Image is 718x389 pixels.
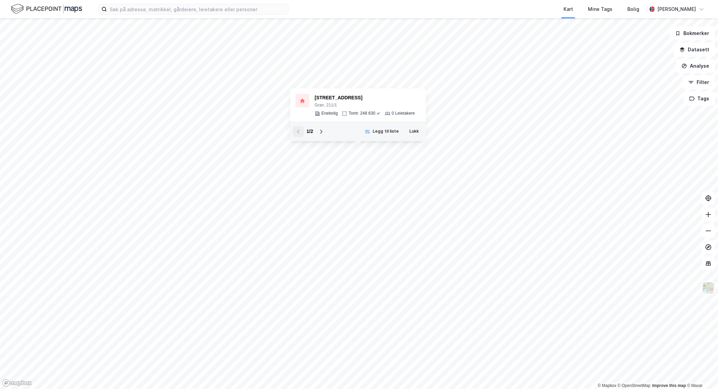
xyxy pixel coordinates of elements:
div: Mine Tags [588,5,612,13]
a: Mapbox [598,383,616,388]
button: Lukk [405,126,423,137]
div: 0 Leietakere [392,111,415,116]
button: Legg til liste [360,126,403,137]
button: Filter [683,75,715,89]
div: Enebolig [321,111,338,116]
img: logo.f888ab2527a4732fd821a326f86c7f29.svg [11,3,82,15]
div: [PERSON_NAME] [658,5,696,13]
div: Bolig [627,5,639,13]
div: Kart [564,5,573,13]
a: Improve this map [652,383,686,388]
div: Kontrollprogram for chat [684,356,718,389]
div: [STREET_ADDRESS] [315,94,415,102]
button: Tags [684,92,715,105]
img: Z [702,282,715,294]
div: Gran, 211/1 [315,103,415,108]
button: Analyse [676,59,715,73]
div: Tomt: 248 630 ㎡ [349,111,381,116]
a: Mapbox homepage [2,379,32,387]
iframe: Chat Widget [684,356,718,389]
div: 1 / 2 [307,128,313,136]
a: OpenStreetMap [618,383,651,388]
button: Bokmerker [669,27,715,40]
button: Datasett [674,43,715,56]
input: Søk på adresse, matrikkel, gårdeiere, leietakere eller personer [107,4,288,14]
